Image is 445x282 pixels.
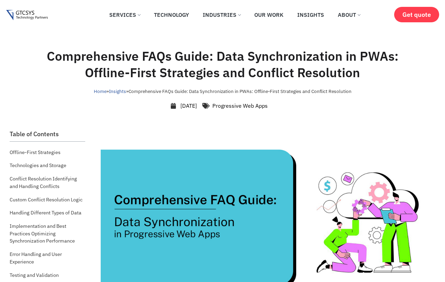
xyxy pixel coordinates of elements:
[333,7,365,22] a: About
[292,7,329,22] a: Insights
[10,270,59,281] a: Testing and Validation
[10,207,81,218] a: Handling Different Types of Data
[180,102,197,109] time: [DATE]
[10,160,66,171] a: Technologies and Storage
[129,88,352,94] span: Comprehensive FAQs Guide: Data Synchronization in PWAs: Offline-First Strategies and Conflict Res...
[394,7,439,22] a: Get quote
[249,7,289,22] a: Our Work
[198,7,246,22] a: Industries
[10,130,85,138] h2: Table of Contents
[10,249,85,267] a: Error Handling and User Experience
[109,88,126,94] a: Insights
[10,194,82,205] a: Custom Conflict Resolution Logic
[10,173,85,191] a: Conflict Resolution Identifying and Handling Conflicts
[10,147,60,158] a: Offline-First Strategies
[149,7,194,22] a: Technology
[28,48,418,81] h1: Comprehensive FAQs Guide: Data Synchronization in PWAs: Offline-First Strategies and Conflict Res...
[212,102,268,109] a: Progressive Web Apps
[104,7,145,22] a: Services
[10,221,85,246] a: Implementation and Best Practices Optimizing Synchronization Performance
[94,88,352,94] span: » »
[94,88,107,94] a: Home
[402,11,431,18] span: Get quote
[6,10,48,21] img: Gtcsys logo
